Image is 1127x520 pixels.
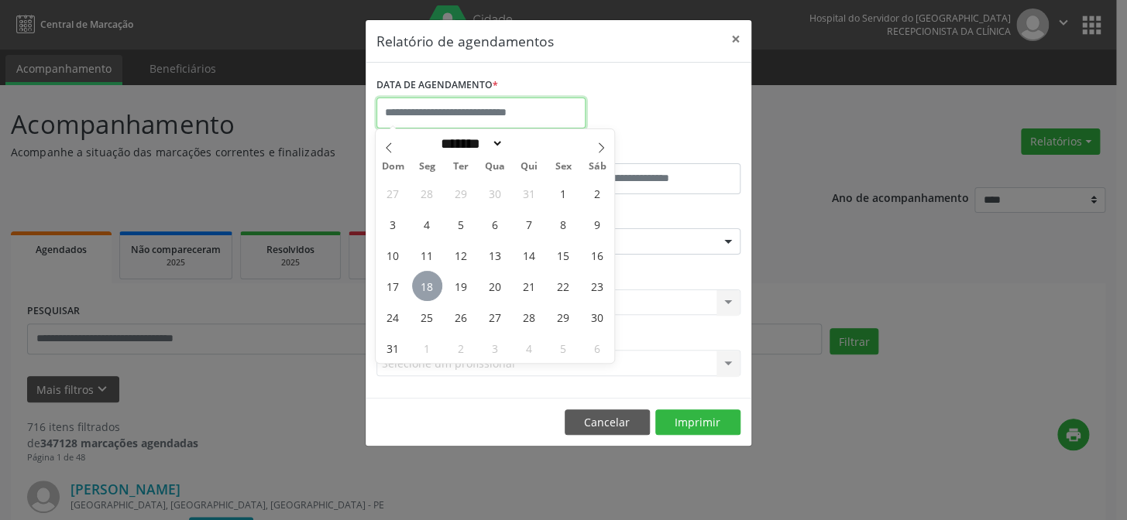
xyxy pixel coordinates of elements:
span: Agosto 27, 2025 [480,302,510,332]
span: Julho 30, 2025 [480,178,510,208]
span: Agosto 12, 2025 [446,240,476,270]
span: Agosto 18, 2025 [412,271,442,301]
span: Agosto 5, 2025 [446,209,476,239]
span: Agosto 16, 2025 [582,240,612,270]
span: Agosto 26, 2025 [446,302,476,332]
span: Agosto 8, 2025 [548,209,578,239]
span: Agosto 30, 2025 [582,302,612,332]
span: Agosto 20, 2025 [480,271,510,301]
span: Agosto 4, 2025 [412,209,442,239]
span: Julho 27, 2025 [378,178,408,208]
select: Month [435,135,503,152]
span: Dom [376,162,410,172]
span: Agosto 6, 2025 [480,209,510,239]
span: Setembro 2, 2025 [446,333,476,363]
span: Julho 31, 2025 [514,178,545,208]
span: Agosto 25, 2025 [412,302,442,332]
span: Agosto 3, 2025 [378,209,408,239]
span: Agosto 11, 2025 [412,240,442,270]
button: Cancelar [565,409,650,436]
span: Qua [478,162,512,172]
span: Ter [444,162,478,172]
span: Setembro 5, 2025 [548,333,578,363]
label: ATÉ [562,139,740,163]
span: Seg [410,162,444,172]
button: Imprimir [655,409,740,436]
input: Year [503,135,555,152]
span: Agosto 9, 2025 [582,209,612,239]
span: Agosto 10, 2025 [378,240,408,270]
span: Sex [546,162,580,172]
span: Setembro 6, 2025 [582,333,612,363]
span: Agosto 24, 2025 [378,302,408,332]
span: Agosto 13, 2025 [480,240,510,270]
span: Setembro 1, 2025 [412,333,442,363]
span: Agosto 19, 2025 [446,271,476,301]
span: Agosto 31, 2025 [378,333,408,363]
span: Agosto 23, 2025 [582,271,612,301]
span: Agosto 14, 2025 [514,240,545,270]
span: Setembro 4, 2025 [514,333,545,363]
span: Agosto 21, 2025 [514,271,545,301]
span: Agosto 28, 2025 [514,302,545,332]
span: Setembro 3, 2025 [480,333,510,363]
span: Agosto 17, 2025 [378,271,408,301]
span: Agosto 2, 2025 [582,178,612,208]
label: DATA DE AGENDAMENTO [376,74,498,97]
span: Julho 28, 2025 [412,178,442,208]
span: Agosto 29, 2025 [548,302,578,332]
span: Agosto 22, 2025 [548,271,578,301]
span: Qui [512,162,546,172]
span: Agosto 7, 2025 [514,209,545,239]
span: Julho 29, 2025 [446,178,476,208]
span: Sáb [580,162,614,172]
span: Agosto 15, 2025 [548,240,578,270]
span: Agosto 1, 2025 [548,178,578,208]
button: Close [720,20,751,58]
h5: Relatório de agendamentos [376,31,554,51]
